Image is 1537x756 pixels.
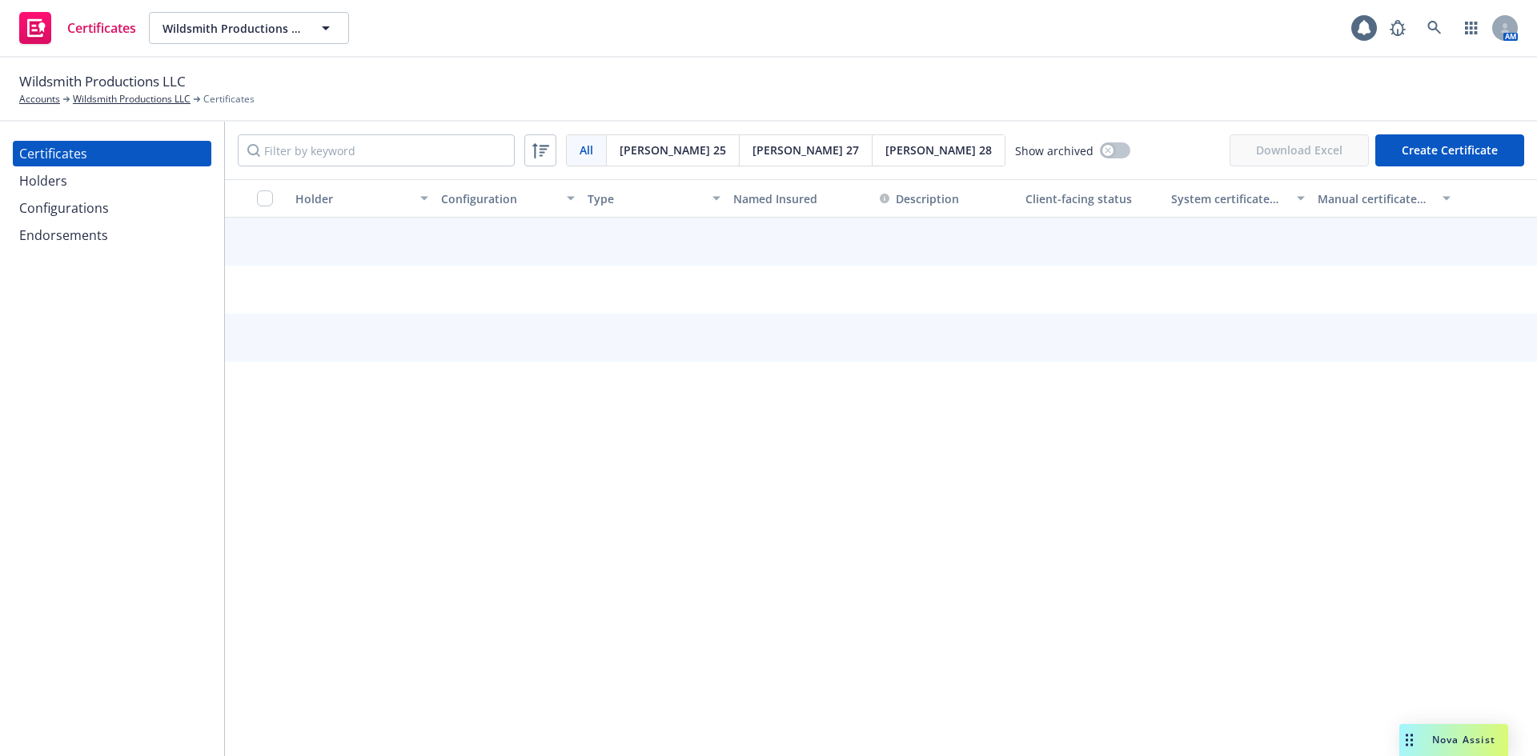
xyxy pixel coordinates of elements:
button: Create Certificate [1375,134,1524,166]
a: Switch app [1455,12,1487,44]
span: Certificates [67,22,136,34]
button: Description [880,190,959,207]
button: Manual certificate last generated [1311,179,1457,218]
span: [PERSON_NAME] 27 [752,142,859,158]
button: Client-facing status [1019,179,1165,218]
span: Wildsmith Productions LLC [19,71,186,92]
span: All [580,142,593,158]
button: Type [581,179,727,218]
button: Holder [289,179,435,218]
div: System certificate last generated [1171,190,1286,207]
span: Wildsmith Productions LLC [163,20,301,37]
span: Show archived [1015,142,1094,159]
div: Holders [19,168,67,194]
div: Type [588,190,703,207]
button: Named Insured [727,179,873,218]
div: Holder [295,190,411,207]
a: Report a Bug [1382,12,1414,44]
a: Holders [13,168,211,194]
a: Configurations [13,195,211,221]
span: Download Excel [1230,134,1369,166]
div: Manual certificate last generated [1318,190,1433,207]
div: Configurations [19,195,109,221]
button: Configuration [435,179,580,218]
div: Client-facing status [1025,190,1158,207]
span: Certificates [203,92,255,106]
div: Configuration [441,190,556,207]
div: Certificates [19,141,87,166]
input: Select all [257,190,273,206]
div: Endorsements [19,222,108,248]
a: Endorsements [13,222,211,248]
div: Named Insured [733,190,866,207]
input: Filter by keyword [238,134,515,166]
a: Accounts [19,92,60,106]
a: Search [1419,12,1451,44]
button: Wildsmith Productions LLC [149,12,349,44]
div: Drag to move [1399,724,1419,756]
a: Certificates [13,141,211,166]
button: Nova Assist [1399,724,1508,756]
button: System certificate last generated [1165,179,1310,218]
span: [PERSON_NAME] 28 [885,142,992,158]
a: Wildsmith Productions LLC [73,92,191,106]
span: Nova Assist [1432,733,1495,746]
span: [PERSON_NAME] 25 [620,142,726,158]
a: Certificates [13,6,142,50]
